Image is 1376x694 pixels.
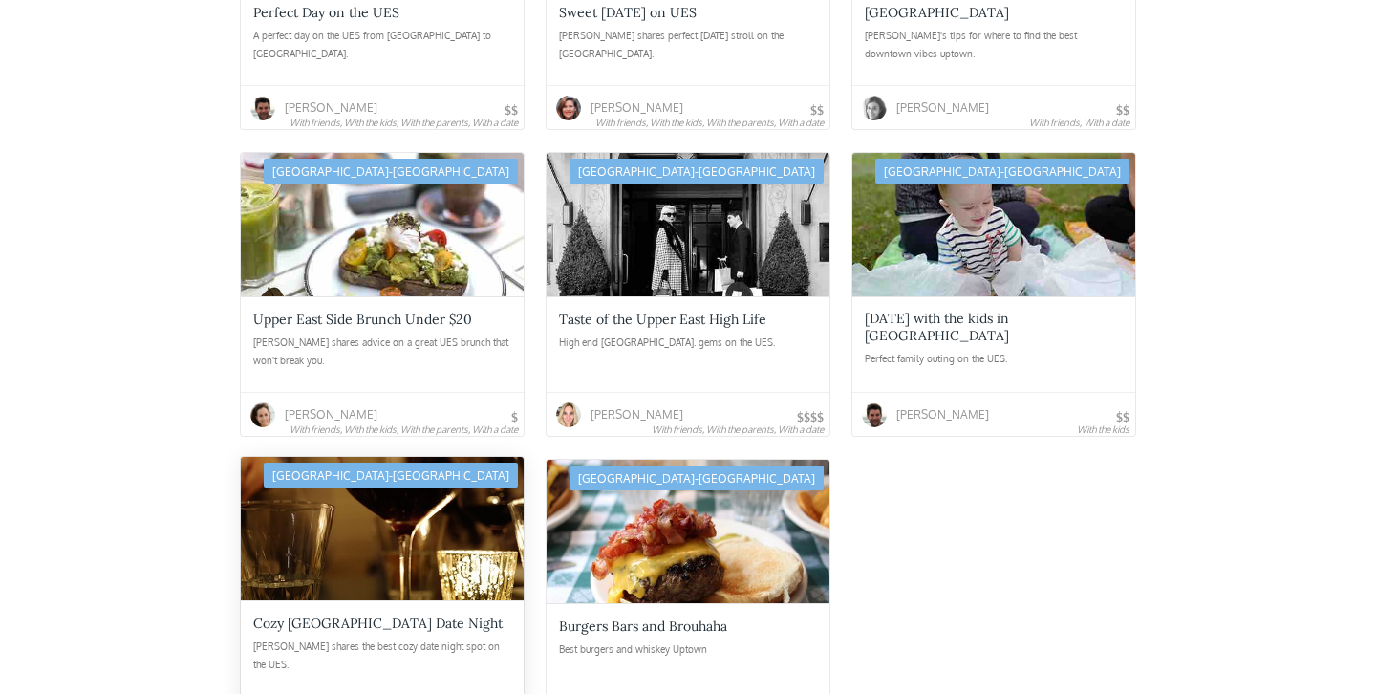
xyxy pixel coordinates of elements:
div: With the kids [1077,423,1129,435]
div: [DATE] with the kids in [GEOGRAPHIC_DATA] [865,310,1123,344]
div: $$$$ [797,412,824,423]
div: [PERSON_NAME] [591,91,683,124]
div: Perfect family outing on the UES. [865,350,1123,388]
div: [GEOGRAPHIC_DATA]-[GEOGRAPHIC_DATA] [875,159,1129,184]
div: [PERSON_NAME] shares perfect [DATE] stroll on the [GEOGRAPHIC_DATA]. [559,27,817,65]
div: [PERSON_NAME] [591,398,683,431]
div: [PERSON_NAME] shares advice on a great UES brunch that won't break you. [253,334,511,372]
div: [PERSON_NAME] [285,398,377,431]
div: [GEOGRAPHIC_DATA] [865,4,1009,21]
div: [PERSON_NAME] [896,398,989,431]
div: Best burgers and whiskey Uptown [559,640,817,679]
div: [PERSON_NAME]'s tips for where to find the best downtown vibes uptown. [865,27,1123,65]
div: $$ [1116,412,1129,423]
a: [GEOGRAPHIC_DATA]-[GEOGRAPHIC_DATA]Upper East Side Brunch Under $20[PERSON_NAME] shares advice on... [241,153,524,436]
div: [PERSON_NAME] [896,91,989,124]
div: With friends, With the kids, With the parents, With a date [290,117,518,128]
div: $ [511,412,518,423]
div: With friends, With a date [1029,117,1129,128]
div: Burgers Bars and Brouhaha [559,618,727,635]
div: Perfect Day on the UES [253,4,399,21]
div: With friends, With the kids, With the parents, With a date [595,117,824,128]
div: [PERSON_NAME] shares the best cozy date night spot on the UES. [253,638,511,676]
a: [GEOGRAPHIC_DATA]-[GEOGRAPHIC_DATA][DATE] with the kids in [GEOGRAPHIC_DATA]Perfect family outing... [852,153,1135,436]
div: With friends, With the parents, With a date [652,423,824,435]
div: High end [GEOGRAPHIC_DATA]. gems on the UES. [559,334,817,372]
div: $$ [1116,105,1129,117]
div: A perfect day on the UES from [GEOGRAPHIC_DATA] to [GEOGRAPHIC_DATA]. [253,27,511,65]
div: Taste of the Upper East High Life [559,311,766,328]
div: [GEOGRAPHIC_DATA]-[GEOGRAPHIC_DATA] [570,466,824,490]
div: Sweet [DATE] on UES [559,4,697,21]
a: [GEOGRAPHIC_DATA]-[GEOGRAPHIC_DATA]Taste of the Upper East High LifeHigh end [GEOGRAPHIC_DATA]. g... [547,153,829,436]
div: [GEOGRAPHIC_DATA]-[GEOGRAPHIC_DATA] [570,159,824,184]
div: Cozy [GEOGRAPHIC_DATA] Date Night [253,615,503,632]
div: $$ [810,105,824,117]
div: [PERSON_NAME] [285,91,377,124]
div: Upper East Side Brunch Under $20 [253,311,472,328]
div: With friends, With the kids, With the parents, With a date [290,423,518,435]
div: $$ [505,105,518,117]
div: [GEOGRAPHIC_DATA]-[GEOGRAPHIC_DATA] [264,159,518,184]
div: [GEOGRAPHIC_DATA]-[GEOGRAPHIC_DATA] [264,463,518,488]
